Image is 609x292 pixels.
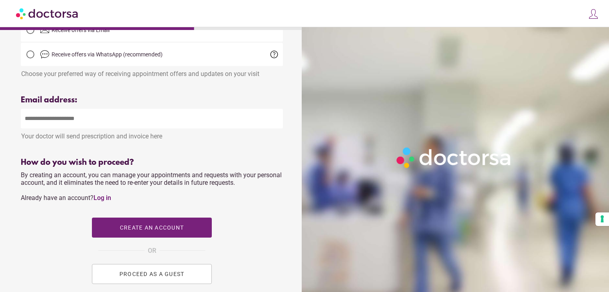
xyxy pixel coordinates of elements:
[595,212,609,226] button: Your consent preferences for tracking technologies
[120,224,184,231] span: Create an account
[21,66,283,78] div: Choose your preferred way of receiving appointment offers and updates on your visit
[52,27,109,33] span: Receive offers via Email
[40,25,50,35] img: email
[269,50,279,59] span: help
[588,8,599,20] img: icons8-customer-100.png
[92,218,212,238] button: Create an account
[40,50,50,59] img: chat
[16,4,79,22] img: Doctorsa.com
[148,246,156,256] span: OR
[21,158,283,167] div: How do you wish to proceed?
[393,144,515,171] img: Logo-Doctorsa-trans-White-partial-flat.png
[21,171,282,202] span: By creating an account, you can manage your appointments and requests with your personal account,...
[21,96,283,105] div: Email address:
[94,194,111,202] a: Log in
[52,51,163,58] span: Receive offers via WhatsApp (recommended)
[119,271,185,277] span: PROCEED AS A GUEST
[21,128,283,140] div: Your doctor will send prescription and invoice here
[92,264,212,284] button: PROCEED AS A GUEST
